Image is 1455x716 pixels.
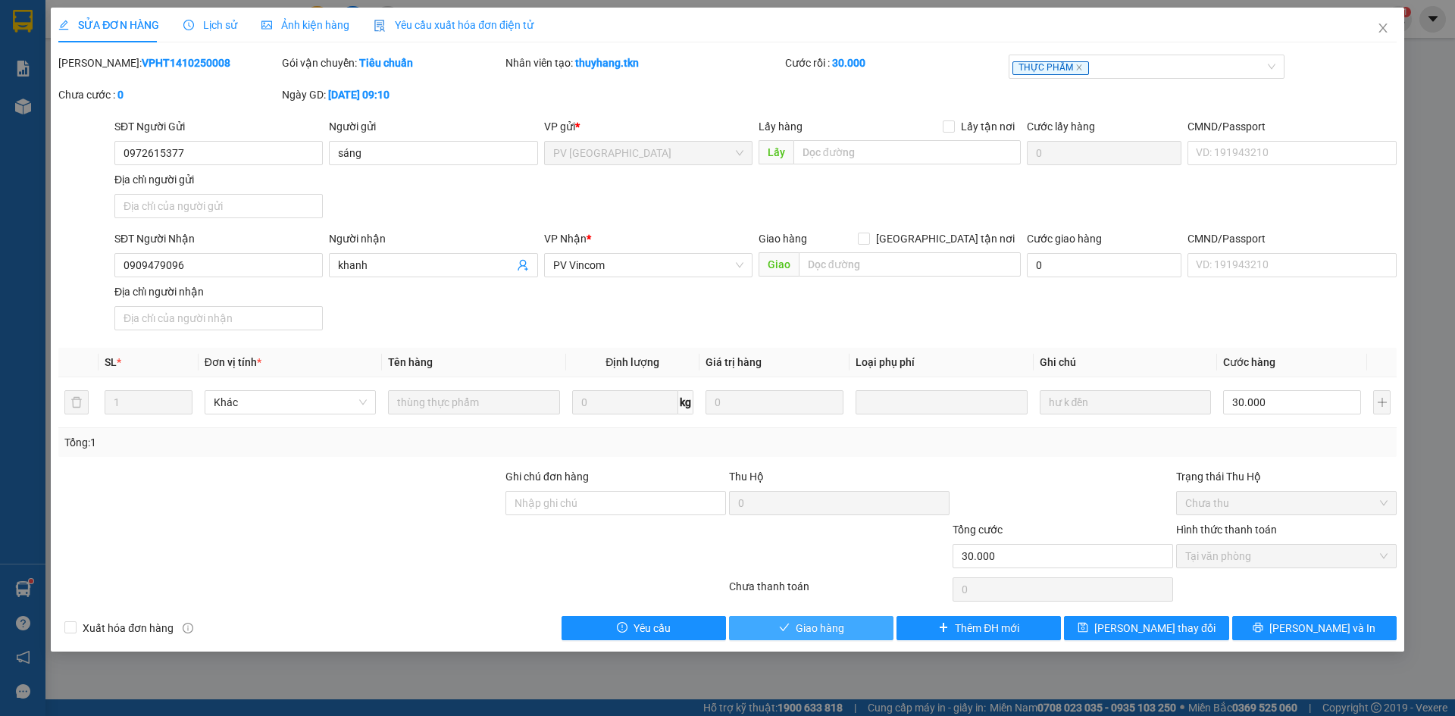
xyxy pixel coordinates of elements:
[328,89,390,101] b: [DATE] 09:10
[261,19,349,31] span: Ảnh kiện hàng
[1187,118,1396,135] div: CMND/Passport
[1027,120,1095,133] label: Cước lấy hàng
[505,55,782,71] div: Nhân viên tạo:
[617,622,627,634] span: exclamation-circle
[938,622,949,634] span: plus
[114,194,323,218] input: Địa chỉ của người gửi
[261,20,272,30] span: picture
[114,306,323,330] input: Địa chỉ của người nhận
[562,616,726,640] button: exclamation-circleYêu cầu
[517,259,529,271] span: user-add
[1187,230,1396,247] div: CMND/Passport
[142,57,230,69] b: VPHT1410250008
[1012,61,1089,75] span: THỰC PHẨM
[1027,141,1181,165] input: Cước lấy hàng
[329,118,537,135] div: Người gửi
[64,434,562,451] div: Tổng: 1
[359,57,413,69] b: Tiêu chuẩn
[779,622,790,634] span: check
[634,620,671,636] span: Yêu cầu
[785,55,1006,71] div: Cước rồi :
[58,86,279,103] div: Chưa cước :
[796,620,844,636] span: Giao hàng
[832,57,865,69] b: 30.000
[896,616,1061,640] button: plusThêm ĐH mới
[955,620,1019,636] span: Thêm ĐH mới
[1075,64,1083,71] span: close
[1040,390,1211,414] input: Ghi Chú
[727,578,951,605] div: Chưa thanh toán
[1176,524,1277,536] label: Hình thức thanh toán
[1034,348,1217,377] th: Ghi chú
[505,471,589,483] label: Ghi chú đơn hàng
[706,390,843,414] input: 0
[759,233,807,245] span: Giao hàng
[105,356,117,368] span: SL
[58,55,279,71] div: [PERSON_NAME]:
[374,19,533,31] span: Yêu cầu xuất hóa đơn điện tử
[1094,620,1216,636] span: [PERSON_NAME] thay đổi
[214,391,367,414] span: Khác
[1362,8,1404,50] button: Close
[759,140,793,164] span: Lấy
[953,524,1003,536] span: Tổng cước
[58,20,69,30] span: edit
[117,89,124,101] b: 0
[329,230,537,247] div: Người nhận
[183,19,237,31] span: Lịch sử
[850,348,1033,377] th: Loại phụ phí
[1377,22,1389,34] span: close
[575,57,639,69] b: thuyhang.tkn
[870,230,1021,247] span: [GEOGRAPHIC_DATA] tận nơi
[388,356,433,368] span: Tên hàng
[729,616,893,640] button: checkGiao hàng
[955,118,1021,135] span: Lấy tận nơi
[1253,622,1263,634] span: printer
[114,283,323,300] div: Địa chỉ người nhận
[374,20,386,32] img: icon
[729,471,764,483] span: Thu Hộ
[544,118,753,135] div: VP gửi
[282,55,502,71] div: Gói vận chuyển:
[1078,622,1088,634] span: save
[706,356,762,368] span: Giá trị hàng
[1223,356,1275,368] span: Cước hàng
[1373,390,1390,414] button: plus
[1269,620,1375,636] span: [PERSON_NAME] và In
[1185,545,1388,567] span: Tại văn phòng
[114,230,323,247] div: SĐT Người Nhận
[1232,616,1397,640] button: printer[PERSON_NAME] và In
[183,20,194,30] span: clock-circle
[544,233,587,245] span: VP Nhận
[64,390,89,414] button: delete
[1176,468,1397,485] div: Trạng thái Thu Hộ
[114,118,323,135] div: SĐT Người Gửi
[553,254,743,277] span: PV Vincom
[553,142,743,164] span: PV Hòa Thành
[605,356,659,368] span: Định lượng
[759,252,799,277] span: Giao
[183,623,193,633] span: info-circle
[793,140,1021,164] input: Dọc đường
[205,356,261,368] span: Đơn vị tính
[505,491,726,515] input: Ghi chú đơn hàng
[282,86,502,103] div: Ngày GD:
[1027,253,1181,277] input: Cước giao hàng
[678,390,693,414] span: kg
[1064,616,1228,640] button: save[PERSON_NAME] thay đổi
[1027,233,1102,245] label: Cước giao hàng
[799,252,1021,277] input: Dọc đường
[114,171,323,188] div: Địa chỉ người gửi
[388,390,559,414] input: VD: Bàn, Ghế
[77,620,180,636] span: Xuất hóa đơn hàng
[759,120,803,133] span: Lấy hàng
[58,19,159,31] span: SỬA ĐƠN HÀNG
[1185,492,1388,514] span: Chưa thu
